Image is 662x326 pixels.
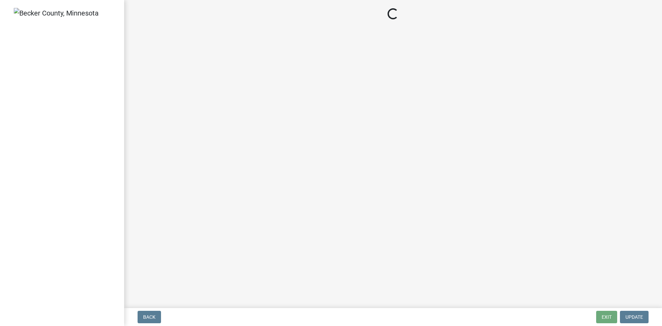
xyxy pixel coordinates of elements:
[143,314,156,320] span: Back
[596,311,617,323] button: Exit
[138,311,161,323] button: Back
[620,311,649,323] button: Update
[625,314,643,320] span: Update
[14,8,99,18] img: Becker County, Minnesota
